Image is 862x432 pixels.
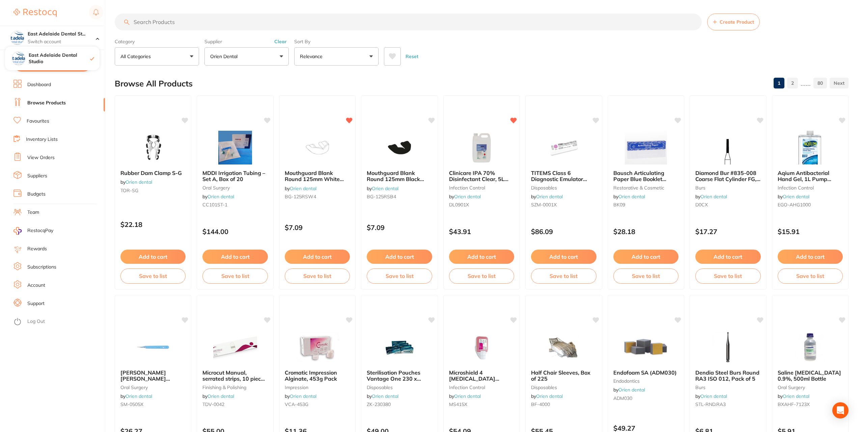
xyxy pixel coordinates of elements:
[367,385,432,390] small: disposables
[285,170,344,189] span: Mouthguard Blank Round 125mm White 4mm
[12,52,25,65] img: East Adelaide Dental Studio
[202,369,267,388] span: Microcut Manual, serrated strips, 10 pieces / pack
[13,5,57,21] a: Restocq Logo
[120,385,186,390] small: oral surgery
[542,131,586,164] img: TITEMS Class 6 Diagnostic Emulator Strips, Pack of 250
[460,330,503,364] img: Microshield 4 Chlorhexidine Handwash, 1.5L Cartridge
[202,385,268,390] small: finishing & polishing
[115,79,193,88] h2: Browse All Products
[531,401,550,407] span: BF-4000
[449,170,514,182] b: Clinicare IPA 70% Disinfectant Clear, 5L Bottle
[778,250,843,264] button: Add to cart
[285,393,316,399] span: by
[204,47,289,66] button: Orien dental
[367,393,398,399] span: by
[449,202,469,208] span: DL0901X
[120,269,186,283] button: Save to list
[531,185,596,190] small: disposables
[618,194,645,200] a: Orien dental
[778,185,843,190] small: infection control
[613,369,677,376] span: Endofoam SA (ADM030)
[294,47,379,66] button: Relevance
[296,131,339,164] img: Mouthguard Blank Round 125mm White 4mm
[706,131,750,164] img: Diamond Bur #835-008 Coarse Flat Cylinder FG, Pack 6
[449,228,514,235] p: $43.91
[202,194,234,200] span: by
[531,370,596,382] b: Half Chair Sleeves, Box of 225
[778,269,843,283] button: Save to list
[28,31,96,37] h4: East Adelaide Dental Studio
[454,393,481,399] a: Orien dental
[778,385,843,390] small: oral surgery
[367,269,432,283] button: Save to list
[449,370,514,382] b: Microshield 4 Chlorhexidine Handwash, 1.5L Cartridge
[787,76,798,90] a: 2
[294,39,379,45] label: Sort By
[613,170,666,189] span: Bausch Articulating Paper Blue Booklet BK09, Pack of 200
[695,370,760,382] b: Dendia Steel Burs Round RA3 ISO 012, Pack of 5
[778,170,843,182] b: Aqium Antibacterial Hand Gel, 1L Pump Bottle
[213,131,257,164] img: MDDI Irrigation Tubing – Set A, Box of 20
[778,228,843,235] p: $15.91
[613,202,625,208] span: BK09
[367,170,432,182] b: Mouthguard Blank Round 125mm Black 4mm
[531,385,596,390] small: disposables
[783,194,809,200] a: Orien dental
[120,170,186,176] b: Rubber Dam Clamp S-G
[126,179,152,185] a: Orien dental
[613,387,645,393] span: by
[27,282,45,289] a: Account
[120,401,143,407] span: SM-0505X
[202,250,268,264] button: Add to cart
[531,393,563,399] span: by
[13,316,103,327] button: Log Out
[213,330,257,364] img: Microcut Manual, serrated strips, 10 pieces / pack
[695,194,727,200] span: by
[531,250,596,264] button: Add to cart
[613,194,645,200] span: by
[210,53,240,60] p: Orien dental
[454,194,481,200] a: Orien dental
[778,393,809,399] span: by
[695,369,759,382] span: Dendia Steel Burs Round RA3 ISO 012, Pack of 5
[813,76,827,90] a: 80
[285,269,350,283] button: Save to list
[367,370,432,382] b: Sterilisation Pouches Vantage One 230 x 380mm, Box of 200
[449,250,514,264] button: Add to cart
[367,369,421,388] span: Sterilisation Pouches Vantage One 230 x 380mm, Box of 200
[531,228,596,235] p: $86.09
[204,39,289,45] label: Supplier
[27,100,66,106] a: Browse Products
[613,395,632,401] span: ADM030
[695,170,760,182] b: Diamond Bur #835-008 Coarse Flat Cylinder FG, Pack 6
[115,39,199,45] label: Category
[13,227,22,235] img: RestocqPay
[367,194,396,200] span: BG-125RSB4
[290,185,316,192] a: Orien dental
[285,194,316,200] span: BG-125RSW4
[531,194,563,200] span: by
[202,370,268,382] b: Microcut Manual, serrated strips, 10 pieces / pack
[624,330,668,364] img: Endofoam SA (ADM030)
[801,79,811,87] p: ......
[613,424,678,432] p: $49.27
[27,81,51,88] a: Dashboard
[27,246,47,252] a: Rewards
[624,131,668,164] img: Bausch Articulating Paper Blue Booklet BK09, Pack of 200
[202,269,268,283] button: Save to list
[778,369,841,382] span: Saline [MEDICAL_DATA] 0.9%, 500ml Bottle
[10,31,24,45] img: East Adelaide Dental Studio
[695,393,727,399] span: by
[613,228,678,235] p: $28.18
[296,330,339,364] img: Cromatic Impression Alginate, 453g Pack
[120,187,138,194] span: TOR-SG
[202,170,265,182] span: MDDI Irrigation Tubing – Set A, Box of 20
[449,393,481,399] span: by
[404,47,420,66] button: Reset
[695,250,760,264] button: Add to cart
[285,224,350,231] p: $7.09
[202,393,234,399] span: by
[26,136,58,143] a: Inventory Lists
[28,39,96,45] p: Switch account
[202,170,268,182] b: MDDI Irrigation Tubing – Set A, Box of 20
